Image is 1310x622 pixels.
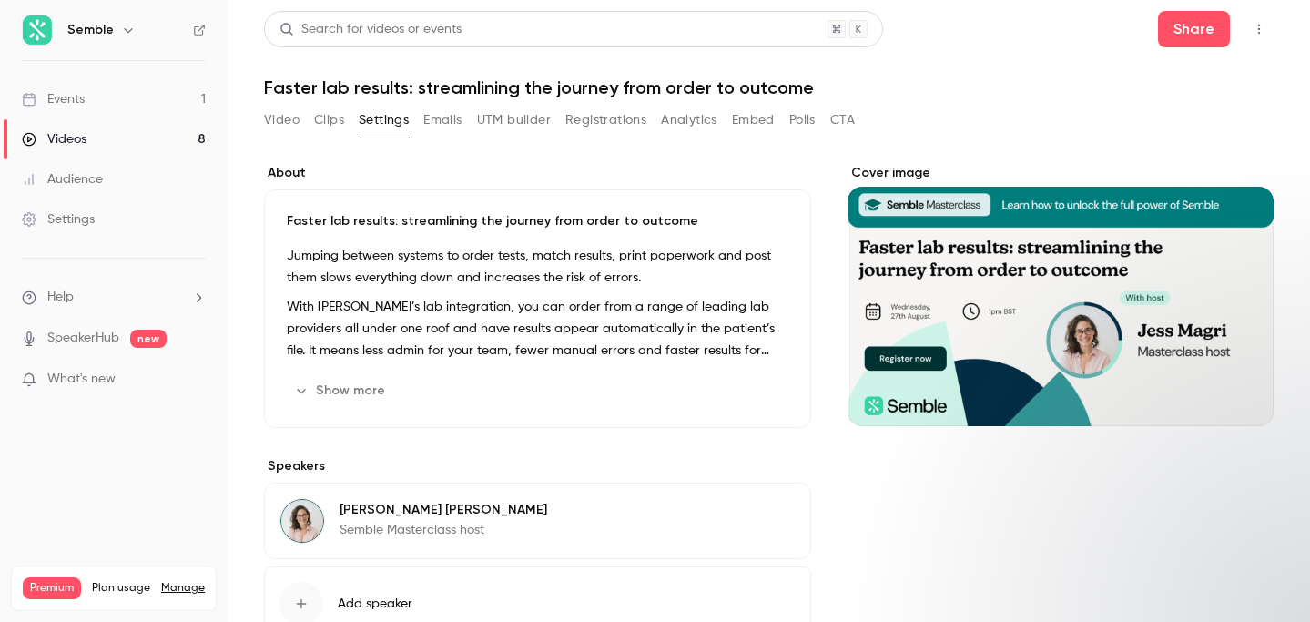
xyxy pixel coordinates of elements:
button: Emails [423,106,462,135]
a: Manage [161,581,205,596]
button: Video [264,106,300,135]
p: With [PERSON_NAME]’s lab integration, you can order from a range of leading lab providers all und... [287,296,788,362]
p: Jumping between systems to order tests, match results, print paperwork and post them slows everyt... [287,245,788,289]
span: Help [47,288,74,307]
span: What's new [47,370,116,389]
span: new [130,330,167,348]
span: Plan usage [92,581,150,596]
button: Embed [732,106,775,135]
p: Semble Masterclass host [340,521,547,539]
button: Show more [287,376,396,405]
label: About [264,164,811,182]
div: Search for videos or events [279,20,462,39]
button: Registrations [565,106,646,135]
div: Videos [22,130,86,148]
span: Premium [23,577,81,599]
button: Analytics [661,106,717,135]
label: Cover image [848,164,1274,182]
span: Add speaker [338,595,412,613]
button: Share [1158,11,1230,47]
button: Clips [314,106,344,135]
section: Cover image [848,164,1274,426]
div: Jess Magri[PERSON_NAME] [PERSON_NAME]Semble Masterclass host [264,483,811,559]
h1: Faster lab results: streamlining the journey from order to outcome [264,76,1274,98]
a: SpeakerHub [47,329,119,348]
button: Settings [359,106,409,135]
img: Jess Magri [280,499,324,543]
li: help-dropdown-opener [22,288,206,307]
img: Semble [23,15,52,45]
button: Polls [789,106,816,135]
div: Settings [22,210,95,229]
iframe: Noticeable Trigger [184,372,206,388]
p: [PERSON_NAME] [PERSON_NAME] [340,501,547,519]
h6: Semble [67,21,114,39]
button: UTM builder [477,106,551,135]
button: CTA [830,106,855,135]
button: Top Bar Actions [1244,15,1274,44]
div: Events [22,90,85,108]
div: Audience [22,170,103,189]
p: Faster lab results: streamlining the journey from order to outcome [287,212,788,230]
label: Speakers [264,457,811,475]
